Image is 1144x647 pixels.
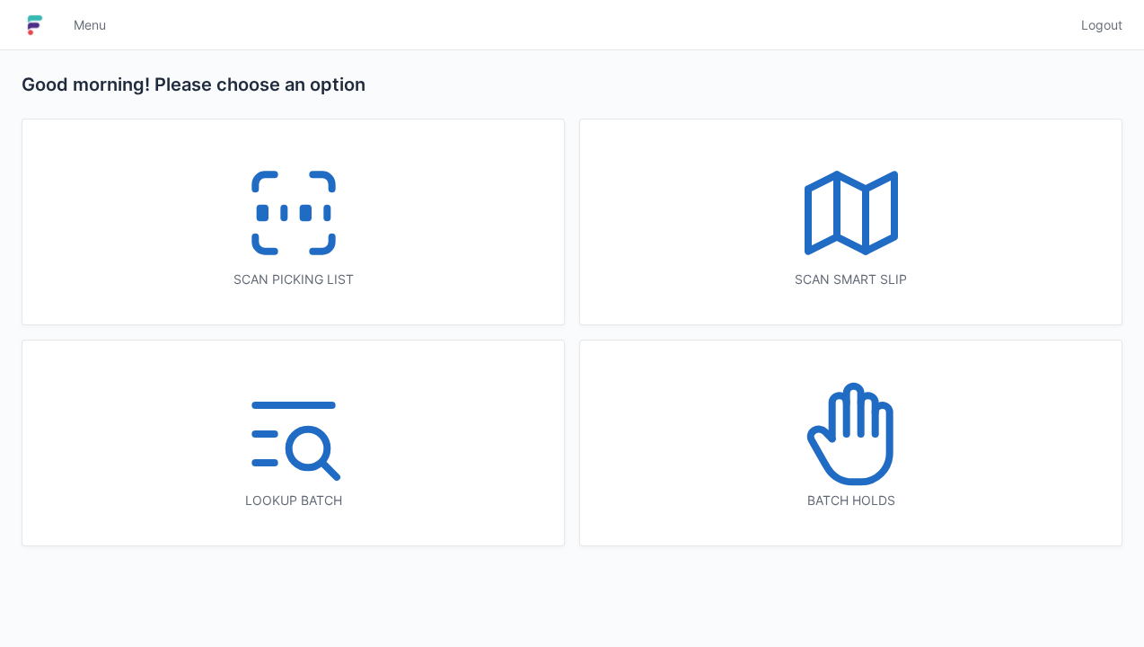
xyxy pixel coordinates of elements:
[1081,16,1122,34] span: Logout
[616,492,1086,510] div: Batch holds
[579,119,1122,325] a: Scan smart slip
[22,11,48,40] img: logo-small.jpg
[22,119,565,325] a: Scan picking list
[616,270,1086,288] div: Scan smart slip
[58,492,528,510] div: Lookup batch
[579,340,1122,546] a: Batch holds
[22,340,565,546] a: Lookup batch
[58,270,528,288] div: Scan picking list
[1070,9,1122,41] a: Logout
[22,72,1122,97] h2: Good morning! Please choose an option
[74,16,106,34] span: Menu
[63,9,117,41] a: Menu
